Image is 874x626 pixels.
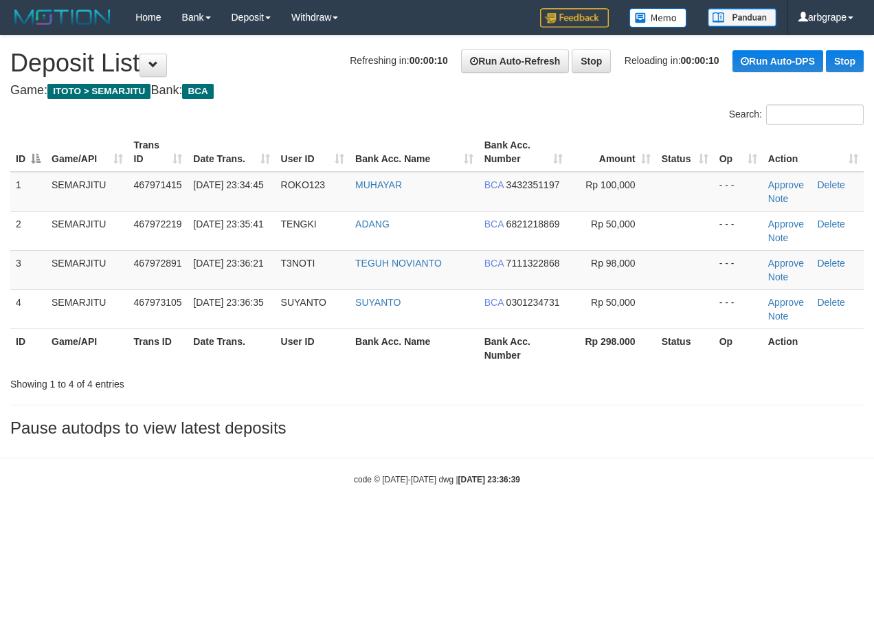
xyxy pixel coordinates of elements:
th: Date Trans. [188,328,275,368]
span: [DATE] 23:36:21 [193,258,263,269]
th: ID: activate to sort column descending [10,133,46,172]
h4: Game: Bank: [10,84,864,98]
span: TENGKI [281,219,317,230]
a: SUYANTO [355,297,401,308]
span: BCA [484,179,504,190]
span: BCA [484,258,504,269]
span: 467972891 [134,258,182,269]
small: code © [DATE]-[DATE] dwg | [354,475,520,484]
th: Op: activate to sort column ascending [714,133,763,172]
img: MOTION_logo.png [10,7,115,27]
span: Copy 3432351197 to clipboard [506,179,560,190]
td: 2 [10,211,46,250]
th: Amount: activate to sort column ascending [568,133,655,172]
th: Action [763,328,864,368]
td: - - - [714,289,763,328]
a: Approve [768,258,804,269]
a: Stop [572,49,611,73]
span: Rp 50,000 [591,219,636,230]
a: Run Auto-Refresh [461,49,569,73]
td: 3 [10,250,46,289]
th: Action: activate to sort column ascending [763,133,864,172]
span: [DATE] 23:36:35 [193,297,263,308]
span: BCA [182,84,213,99]
img: Feedback.jpg [540,8,609,27]
td: 4 [10,289,46,328]
span: 467972219 [134,219,182,230]
th: Bank Acc. Name: activate to sort column ascending [350,133,479,172]
a: Approve [768,219,804,230]
th: Bank Acc. Name [350,328,479,368]
a: Delete [817,179,844,190]
span: 467973105 [134,297,182,308]
strong: 00:00:10 [410,55,448,66]
th: Status: activate to sort column ascending [656,133,714,172]
th: Date Trans.: activate to sort column ascending [188,133,275,172]
span: [DATE] 23:35:41 [193,219,263,230]
span: Rp 98,000 [591,258,636,269]
span: BCA [484,297,504,308]
span: Rp 100,000 [585,179,635,190]
th: Game/API: activate to sort column ascending [46,133,128,172]
td: 1 [10,172,46,212]
span: BCA [484,219,504,230]
span: Rp 50,000 [591,297,636,308]
a: Note [768,311,789,322]
a: Stop [826,50,864,72]
a: MUHAYAR [355,179,402,190]
img: Button%20Memo.svg [629,8,687,27]
a: Note [768,271,789,282]
a: Delete [817,297,844,308]
td: SEMARJITU [46,250,128,289]
span: ROKO123 [281,179,326,190]
td: SEMARJITU [46,211,128,250]
a: Note [768,193,789,204]
a: Approve [768,179,804,190]
div: Showing 1 to 4 of 4 entries [10,372,354,391]
th: Game/API [46,328,128,368]
a: ADANG [355,219,390,230]
span: Copy 0301234731 to clipboard [506,297,560,308]
th: User ID [276,328,350,368]
strong: [DATE] 23:36:39 [458,475,520,484]
a: Delete [817,258,844,269]
a: TEGUH NOVIANTO [355,258,442,269]
th: Op [714,328,763,368]
h1: Deposit List [10,49,864,77]
span: [DATE] 23:34:45 [193,179,263,190]
th: Bank Acc. Number: activate to sort column ascending [479,133,568,172]
span: Refreshing in: [350,55,447,66]
th: ID [10,328,46,368]
td: - - - [714,250,763,289]
a: Delete [817,219,844,230]
td: - - - [714,211,763,250]
a: Approve [768,297,804,308]
span: 467971415 [134,179,182,190]
span: T3NOTI [281,258,315,269]
th: Bank Acc. Number [479,328,568,368]
img: panduan.png [708,8,776,27]
td: SEMARJITU [46,289,128,328]
input: Search: [766,104,864,125]
label: Search: [729,104,864,125]
span: Copy 6821218869 to clipboard [506,219,560,230]
span: Reloading in: [625,55,719,66]
th: Trans ID [128,328,188,368]
span: ITOTO > SEMARJITU [47,84,150,99]
th: Rp 298.000 [568,328,655,368]
a: Note [768,232,789,243]
th: Status [656,328,714,368]
strong: 00:00:10 [681,55,719,66]
th: User ID: activate to sort column ascending [276,133,350,172]
span: SUYANTO [281,297,326,308]
h3: Pause autodps to view latest deposits [10,419,864,437]
span: Copy 7111322868 to clipboard [506,258,560,269]
th: Trans ID: activate to sort column ascending [128,133,188,172]
a: Run Auto-DPS [732,50,823,72]
td: SEMARJITU [46,172,128,212]
td: - - - [714,172,763,212]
